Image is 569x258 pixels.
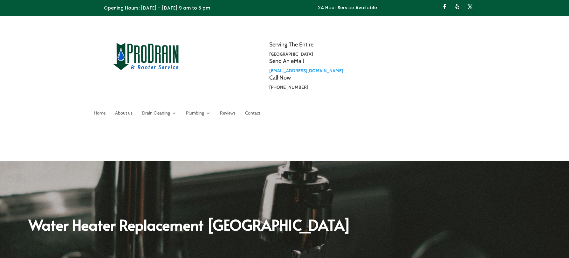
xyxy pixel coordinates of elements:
a: Plumbing [186,111,210,118]
a: [EMAIL_ADDRESS][DOMAIN_NAME] [269,68,343,73]
a: Drain Cleaning [142,111,176,118]
strong: [GEOGRAPHIC_DATA] [269,51,313,57]
strong: [PHONE_NUMBER] [269,84,308,90]
span: Opening Hours: [DATE] - [DATE] 9 am to 5 pm [104,5,210,11]
a: Reviews [220,111,236,118]
a: Contact [245,111,260,118]
a: Follow on X [465,2,475,12]
p: 24 Hour Service Available [318,4,377,12]
img: site-logo-100h [113,42,179,70]
span: Call Now [269,74,291,81]
h2: Water Heater Replacement [GEOGRAPHIC_DATA] [29,217,541,235]
a: Home [94,111,106,118]
a: About us [115,111,133,118]
span: Serving The Entire [269,41,313,48]
span: Send An eMail [269,58,304,65]
a: Follow on Yelp [452,2,463,12]
a: Follow on Facebook [440,2,450,12]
